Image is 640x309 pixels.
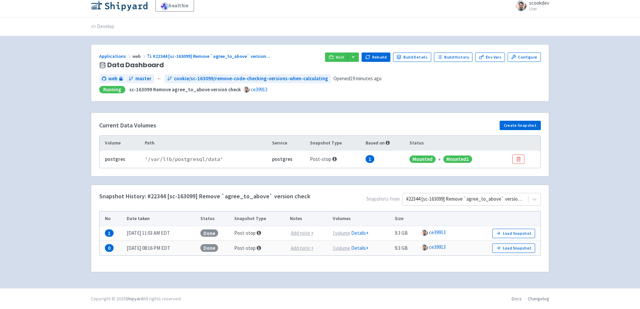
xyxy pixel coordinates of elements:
[99,122,156,129] h4: Current Data Volumes
[429,229,446,235] a: ce39913
[438,156,441,163] div: «
[351,230,369,236] a: Details+
[142,136,270,150] th: Path
[492,243,535,253] button: Load Snapshot
[99,53,132,59] a: Applications
[333,75,382,83] span: Opened
[132,53,147,59] span: web
[165,74,331,83] a: cookie/sc-163099/remove-code-checking-versions-when-calculating
[232,211,287,226] th: Snapshot Type
[200,229,218,237] span: Done
[232,226,287,241] td: Post-stop
[126,296,143,302] a: Shipyard
[407,136,510,150] th: Status
[91,295,182,302] div: Copyright © 2025 All rights reserved.
[108,75,117,83] span: web
[105,244,114,252] span: 0
[512,296,522,302] a: Docs
[270,136,308,150] th: Service
[350,75,382,82] time: 19 minutes ago
[392,226,419,241] td: 9.3 GB
[100,136,142,150] th: Volume
[157,75,162,83] span: ←
[333,245,350,251] u: 1 volume
[529,7,549,11] small: User
[336,55,344,60] span: Visit
[366,155,374,163] span: 1
[492,229,535,238] button: Load Snapshot
[135,75,151,83] span: master
[107,61,164,69] span: Data Dashboard
[500,121,541,130] button: Create Snapshot
[129,86,241,93] strong: sc-163099 Remove agree_to_above version check
[142,150,270,168] td: ' /var/lib/postgresql/data '
[429,244,446,250] a: ce39913
[325,53,348,62] a: Visit
[310,193,541,208] span: Snapshots from
[392,241,419,255] td: 9.3 GB
[362,53,390,62] button: Rebuild
[308,136,364,150] th: Snapshot Type
[272,156,293,162] b: postgres
[105,229,114,237] span: 1
[91,0,147,11] img: Shipyard logo
[331,211,392,226] th: Volumes
[99,74,125,83] a: web
[475,53,505,62] a: Env Vars
[200,244,218,252] span: Done
[105,156,125,162] b: postgres
[99,193,310,200] h4: Snapshot History: #22344 [sc-163099] Remove `agree_to_above` version check
[512,0,549,11] a: scookdev User
[232,241,287,255] td: Post-stop
[124,226,198,241] td: [DATE] 11:03 AM EDT
[351,245,369,251] a: Details+
[409,156,436,163] span: Mounted
[198,211,232,226] th: Status
[434,53,473,62] a: Build History
[124,211,198,226] th: Date taken
[153,53,270,59] span: #22344 [sc-163099] Remove `agree_to_above` version ...
[393,53,431,62] a: Build Details
[124,241,198,255] td: [DATE] 08:16 PM EDT
[147,53,271,59] a: #22344 [sc-163099] Remove `agree_to_above` version...
[99,86,125,94] div: Running
[443,156,472,163] span: Mounted 1
[287,211,331,226] th: Notes
[364,136,407,150] th: Based on
[392,211,419,226] th: Size
[126,74,154,83] a: master
[291,230,314,236] u: Add note +
[100,211,124,226] th: No
[508,53,541,62] a: Configure
[333,230,350,236] u: 1 volume
[291,245,314,251] u: Add note +
[310,156,337,162] span: Post-stop
[251,86,267,93] a: ce39913
[91,17,114,36] a: Develop
[528,296,549,302] a: Changelog
[174,75,328,83] span: cookie/sc-163099/remove-code-checking-versions-when-calculating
